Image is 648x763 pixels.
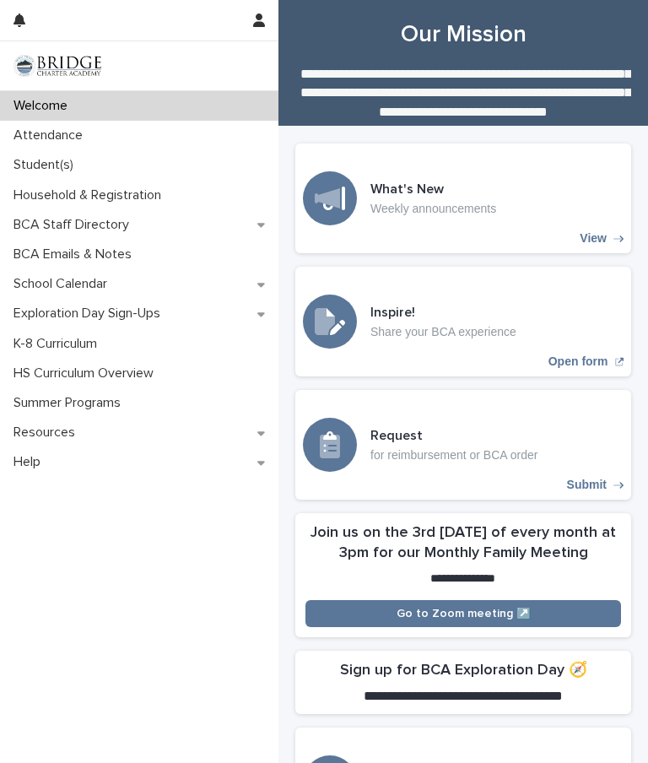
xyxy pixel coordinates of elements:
[370,202,496,216] p: Weekly announcements
[7,127,96,143] p: Attendance
[7,276,121,292] p: School Calendar
[340,661,587,681] h2: Sign up for BCA Exploration Day 🧭
[397,608,531,620] span: Go to Zoom meeting ↗️
[370,304,516,322] h3: Inspire!
[7,306,174,322] p: Exploration Day Sign-Ups
[7,187,175,203] p: Household & Registration
[7,395,134,411] p: Summer Programs
[7,217,143,233] p: BCA Staff Directory
[7,336,111,352] p: K-8 Curriculum
[305,600,621,627] a: Go to Zoom meeting ↗️
[295,19,631,51] h1: Our Mission
[548,354,608,369] p: Open form
[7,246,145,262] p: BCA Emails & Notes
[370,325,516,339] p: Share your BCA experience
[7,425,89,441] p: Resources
[7,157,87,173] p: Student(s)
[295,267,631,376] a: Open form
[580,231,607,246] p: View
[13,55,101,77] img: V1C1m3IdTEidaUdm9Hs0
[7,365,167,381] p: HS Curriculum Overview
[295,143,631,253] a: View
[7,454,54,470] p: Help
[370,181,496,198] h3: What's New
[370,427,537,445] h3: Request
[7,98,81,114] p: Welcome
[305,523,621,564] h2: Join us on the 3rd [DATE] of every month at 3pm for our Monthly Family Meeting
[295,390,631,500] a: Submit
[567,478,607,492] p: Submit
[370,448,537,463] p: for reimbursement or BCA order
